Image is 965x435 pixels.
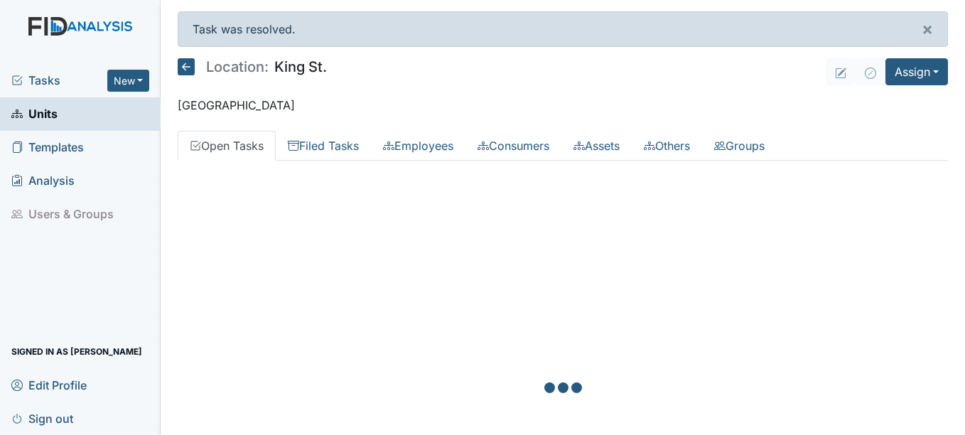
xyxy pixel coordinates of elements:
span: × [922,18,933,39]
a: Others [632,131,702,161]
a: Tasks [11,72,107,89]
a: Assets [561,131,632,161]
button: Assign [885,58,948,85]
span: Units [11,103,58,125]
span: Location: [206,60,269,74]
div: Task was resolved. [178,11,948,47]
a: Groups [702,131,777,161]
span: Templates [11,136,84,159]
a: Consumers [465,131,561,161]
button: × [907,12,947,46]
a: Employees [371,131,465,161]
button: New [107,70,150,92]
span: Analysis [11,170,75,192]
a: Filed Tasks [276,131,371,161]
a: Open Tasks [178,131,276,161]
p: [GEOGRAPHIC_DATA] [178,97,948,114]
span: Sign out [11,407,73,429]
span: Edit Profile [11,374,87,396]
span: Signed in as [PERSON_NAME] [11,340,142,362]
h5: King St. [178,58,327,75]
